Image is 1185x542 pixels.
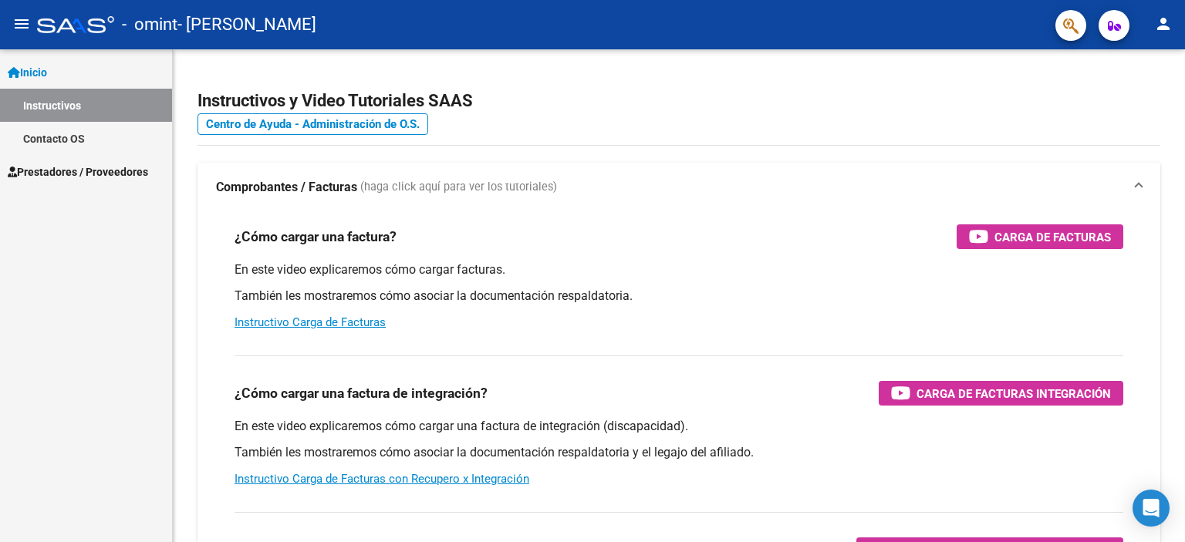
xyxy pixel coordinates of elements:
p: También les mostraremos cómo asociar la documentación respaldatoria. [235,288,1123,305]
a: Instructivo Carga de Facturas [235,315,386,329]
strong: Comprobantes / Facturas [216,179,357,196]
span: - omint [122,8,177,42]
mat-icon: menu [12,15,31,33]
span: Prestadores / Proveedores [8,163,148,180]
h2: Instructivos y Video Tutoriales SAAS [197,86,1160,116]
a: Centro de Ayuda - Administración de O.S. [197,113,428,135]
a: Instructivo Carga de Facturas con Recupero x Integración [235,472,529,486]
span: - [PERSON_NAME] [177,8,316,42]
button: Carga de Facturas [957,224,1123,249]
span: Carga de Facturas [994,227,1111,247]
span: Carga de Facturas Integración [917,384,1111,403]
h3: ¿Cómo cargar una factura de integración? [235,382,488,404]
span: (haga click aquí para ver los tutoriales) [360,179,557,196]
mat-expansion-panel-header: Comprobantes / Facturas (haga click aquí para ver los tutoriales) [197,163,1160,212]
p: También les mostraremos cómo asociar la documentación respaldatoria y el legajo del afiliado. [235,444,1123,461]
span: Inicio [8,64,47,81]
p: En este video explicaremos cómo cargar una factura de integración (discapacidad). [235,418,1123,435]
mat-icon: person [1154,15,1173,33]
button: Carga de Facturas Integración [879,381,1123,406]
h3: ¿Cómo cargar una factura? [235,226,397,247]
div: Open Intercom Messenger [1133,490,1170,527]
p: En este video explicaremos cómo cargar facturas. [235,261,1123,278]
